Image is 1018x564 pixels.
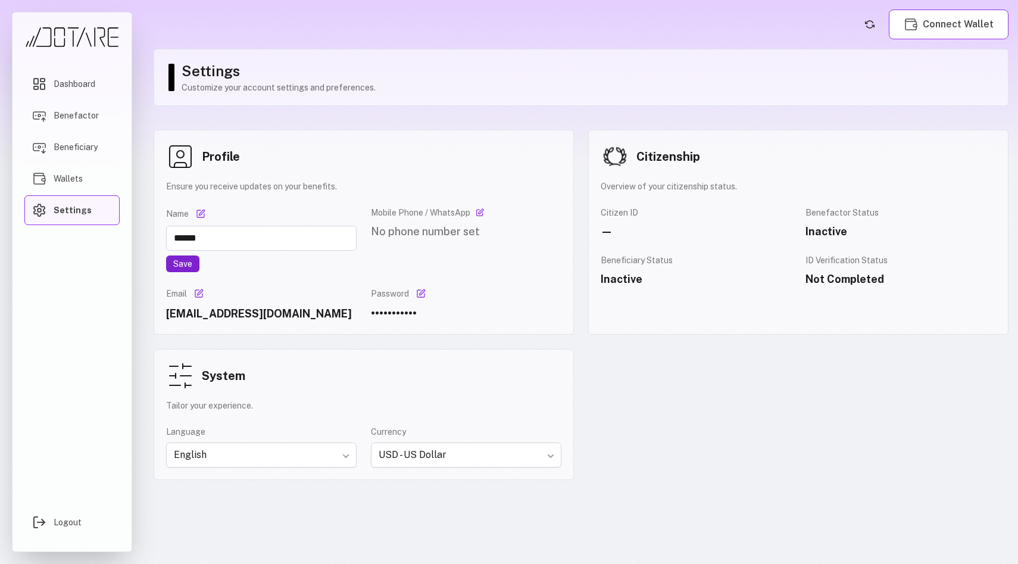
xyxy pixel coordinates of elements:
img: Laurel [601,142,629,171]
img: Dotare Logo [24,27,120,48]
label: Language [166,426,357,438]
span: Dashboard [54,78,95,90]
span: English [174,448,349,462]
button: USD - US Dollar [371,443,561,468]
img: Wallets [904,17,918,32]
span: Benefactor [54,110,99,121]
label: Password [371,288,409,300]
label: Mobile Phone / WhatsApp [371,207,470,219]
h2: System [202,367,245,384]
img: System [166,362,195,390]
button: Edit [193,207,208,221]
button: Edit [192,286,206,301]
button: English [166,443,357,468]
span: No phone number set [371,225,480,238]
button: Save [166,255,199,272]
h2: Profile [202,148,240,165]
span: Beneficiary [54,141,98,153]
p: Overview of your citizenship status. [601,180,996,192]
label: Beneficiary Status [601,254,791,266]
img: Beneficiary [32,140,46,154]
label: Name [166,208,189,220]
span: Settings [54,204,92,216]
span: Wallets [54,173,83,185]
img: Wallets [32,172,46,186]
div: Inactive [805,223,996,240]
div: [EMAIL_ADDRESS][DOMAIN_NAME] [166,306,357,322]
img: Profile [166,142,195,171]
h1: Settings [182,61,996,80]
h2: Citizenship [636,148,700,165]
button: Edit [414,286,428,301]
span: Logout [54,516,82,528]
label: ID Verification Status [805,254,888,266]
div: Inactive [601,271,791,288]
div: — [601,223,791,240]
p: Customize your account settings and preferences. [182,82,996,94]
label: Citizen ID [601,207,791,219]
button: Refresh account status [860,15,879,34]
p: Ensure you receive updates on your benefits. [166,180,561,192]
label: Benefactor Status [805,207,996,219]
span: USD - US Dollar [379,448,554,462]
label: Email [166,288,187,300]
button: Connect Wallet [889,10,1008,39]
div: ••••••••••• [371,306,561,322]
label: Currency [371,426,561,438]
p: Tailor your experience. [166,400,561,412]
img: Benefactor [32,108,46,123]
div: Not Completed [805,271,996,288]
